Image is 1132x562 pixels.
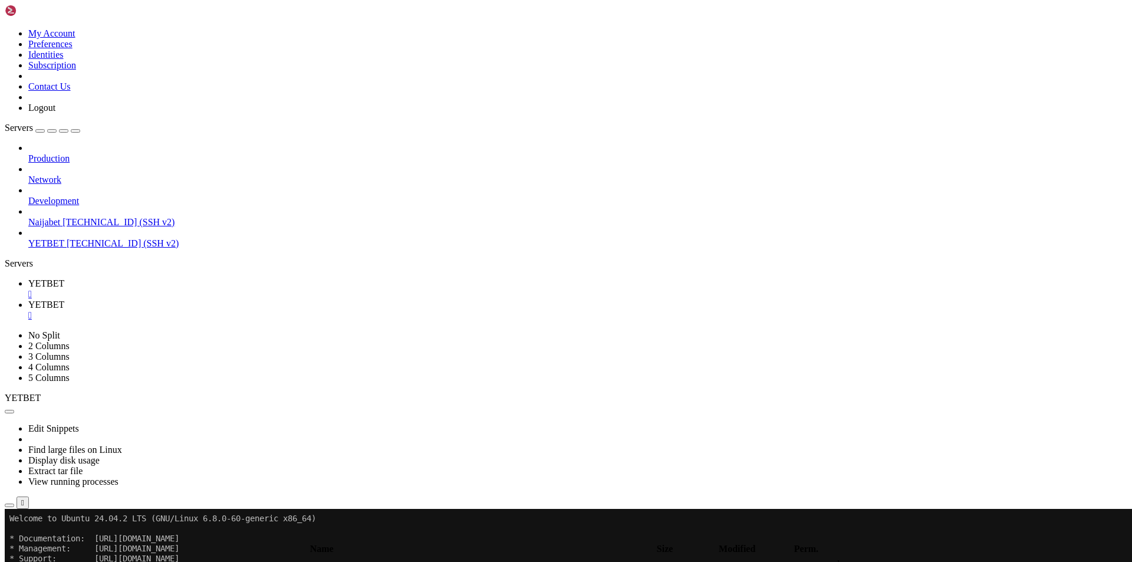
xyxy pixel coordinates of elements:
[28,373,70,383] a: 5 Columns
[28,330,60,340] a: No Split
[28,341,70,351] a: 2 Columns
[28,153,70,163] span: Production
[28,476,119,487] a: View running processes
[639,543,690,555] th: Size: activate to sort column ascending
[28,103,55,113] a: Logout
[21,498,24,507] div: 
[5,393,41,403] span: YETBET
[28,153,1127,164] a: Production
[28,28,75,38] a: My Account
[28,278,1127,300] a: YETBET
[5,45,979,55] x-row: * Support: [URL][DOMAIN_NAME]
[5,235,979,245] x-row: Enable ESM Apps to receive additional future security updates.
[28,238,64,248] span: YETBET
[692,543,782,555] th: Modified: activate to sort column ascending
[5,105,979,115] x-row: Memory usage: 49% IPv4 address for ens6: [TECHNICAL_ID]
[28,445,122,455] a: Find large files on Linux
[5,123,80,133] a: Servers
[28,362,70,372] a: 4 Columns
[5,205,979,215] x-row: 72 updates can be applied immediately.
[5,245,979,255] x-row: See [URL][DOMAIN_NAME] or run: sudo pro status
[17,497,29,509] button: 
[6,543,637,555] th: Name: activate to sort column descending
[28,196,1127,206] a: Development
[5,275,979,285] x-row: *** System restart required ***
[67,238,179,248] span: [TECHNICAL_ID] (SSH v2)
[5,35,979,45] x-row: * Management: [URL][DOMAIN_NAME]
[5,25,979,35] x-row: * Documentation: [URL][DOMAIN_NAME]
[5,123,33,133] span: Servers
[28,351,70,361] a: 3 Columns
[28,310,1127,321] a: 
[5,115,979,125] x-row: Swap usage: 0%
[28,217,60,227] span: Naijabet
[5,295,979,305] x-row: root@ubuntu:~# cd /
[28,217,1127,228] a: Naijabet [TECHNICAL_ID] (SSH v2)
[5,185,979,195] x-row: Expanded Security Maintenance for Applications is not enabled.
[28,300,1127,321] a: YETBET
[28,164,1127,185] li: Network
[5,285,979,295] x-row: Last login: [DATE] from [TECHNICAL_ID]
[28,175,1127,185] a: Network
[28,423,79,433] a: Edit Snippets
[28,455,100,465] a: Display disk usage
[28,39,73,49] a: Preferences
[28,300,64,310] span: YETBET
[5,215,979,225] x-row: To see these additional updates run: apt list --upgradable
[28,60,76,70] a: Subscription
[784,543,830,555] th: Perm.: activate to sort column ascending
[28,206,1127,228] li: Naijabet [TECHNICAL_ID] (SSH v2)
[5,85,979,95] x-row: System load: 0.05 Processes: 156
[28,196,79,206] span: Development
[5,95,979,105] x-row: Usage of /: 9.5% of 231.44GB Users logged in: 0
[5,135,979,145] x-row: * Strictly confined Kubernetes makes edge and IoT secure. Learn how MicroK8s
[28,466,83,476] a: Extract tar file
[5,5,979,15] x-row: Welcome to Ubuntu 24.04.2 LTS (GNU/Linux 6.8.0-60-generic x86_64)
[28,175,61,185] span: Network
[28,238,1127,249] a: YETBET [TECHNICAL_ID] (SSH v2)
[5,145,979,155] x-row: just raised the bar for easy, resilient and secure K8s cluster deployment.
[28,228,1127,249] li: YETBET [TECHNICAL_ID] (SSH v2)
[28,185,1127,206] li: Development
[28,143,1127,164] li: Production
[5,258,1127,269] div: Servers
[5,65,979,75] x-row: System information as of [DATE]
[28,278,64,288] span: YETBET
[79,305,84,315] div: (15, 30)
[5,5,73,17] img: Shellngn
[28,81,71,91] a: Contact Us
[28,50,64,60] a: Identities
[5,305,979,315] x-row: root@ubuntu:/#
[28,289,1127,300] a: 
[62,217,175,227] span: [TECHNICAL_ID] (SSH v2)
[5,165,979,175] x-row: [URL][DOMAIN_NAME]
